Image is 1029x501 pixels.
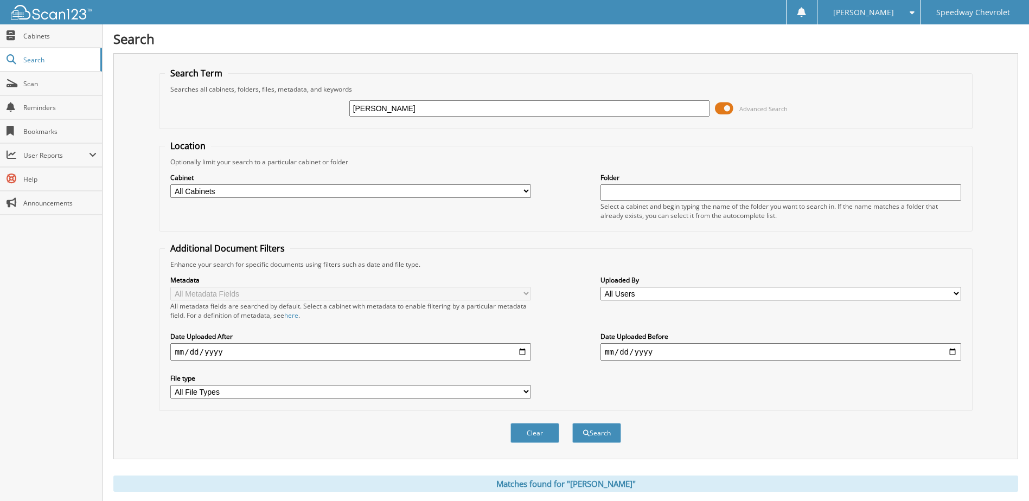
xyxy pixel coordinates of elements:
input: start [170,343,531,361]
span: Help [23,175,97,184]
img: scan123-logo-white.svg [11,5,92,20]
label: Cabinet [170,173,531,182]
label: Date Uploaded Before [600,332,961,341]
span: [PERSON_NAME] [833,9,894,16]
span: Search [23,55,95,65]
div: Enhance your search for specific documents using filters such as date and file type. [165,260,966,269]
label: Uploaded By [600,275,961,285]
span: User Reports [23,151,89,160]
a: here [284,311,298,320]
legend: Additional Document Filters [165,242,290,254]
div: Select a cabinet and begin typing the name of the folder you want to search in. If the name match... [600,202,961,220]
legend: Location [165,140,211,152]
button: Search [572,423,621,443]
label: Folder [600,173,961,182]
span: Scan [23,79,97,88]
div: Optionally limit your search to a particular cabinet or folder [165,157,966,166]
input: end [600,343,961,361]
span: Bookmarks [23,127,97,136]
span: Announcements [23,198,97,208]
label: File type [170,374,531,383]
span: Reminders [23,103,97,112]
label: Metadata [170,275,531,285]
h1: Search [113,30,1018,48]
span: Advanced Search [739,105,788,113]
div: Matches found for "[PERSON_NAME]" [113,476,1018,492]
button: Clear [510,423,559,443]
div: All metadata fields are searched by default. Select a cabinet with metadata to enable filtering b... [170,301,531,320]
label: Date Uploaded After [170,332,531,341]
div: Searches all cabinets, folders, files, metadata, and keywords [165,85,966,94]
span: Speedway Chevrolet [936,9,1010,16]
span: Cabinets [23,31,97,41]
legend: Search Term [165,67,228,79]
